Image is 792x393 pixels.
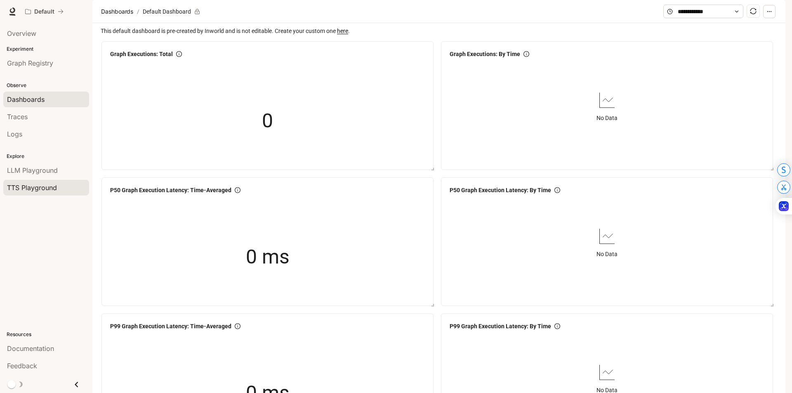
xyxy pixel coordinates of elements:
span: P99 Graph Execution Latency: Time-Averaged [110,322,231,331]
article: No Data [596,249,618,259]
span: info-circle [176,51,182,57]
span: This default dashboard is pre-created by Inworld and is not editable. Create your custom one . [101,26,779,35]
span: Graph Executions: By Time [450,49,520,59]
span: info-circle [235,187,240,193]
span: info-circle [554,187,560,193]
span: sync [750,8,757,14]
span: info-circle [554,323,560,329]
span: info-circle [523,51,529,57]
button: All workspaces [21,3,67,20]
article: Default Dashboard [141,4,193,19]
span: Graph Executions: Total [110,49,173,59]
span: P50 Graph Execution Latency: Time-Averaged [110,186,231,195]
span: P50 Graph Execution Latency: By Time [450,186,551,195]
span: P99 Graph Execution Latency: By Time [450,322,551,331]
span: info-circle [235,323,240,329]
span: Dashboards [101,7,133,16]
article: No Data [596,113,618,122]
span: 0 ms [246,241,290,272]
span: / [137,7,139,16]
span: 0 [262,105,273,136]
a: here [337,28,348,34]
p: Default [34,8,54,15]
button: Dashboards [99,7,135,16]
